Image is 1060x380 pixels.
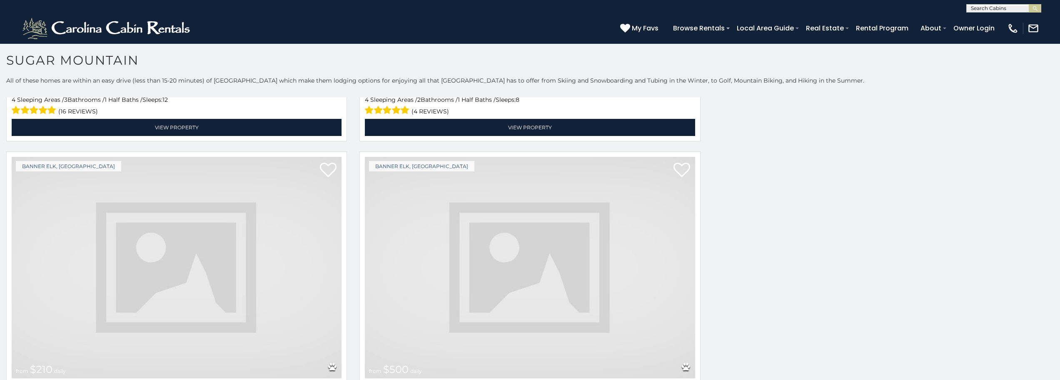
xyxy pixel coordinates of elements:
span: 3 [64,96,67,103]
span: daily [54,368,66,374]
a: View Property [365,119,695,136]
a: Rental Program [852,21,913,35]
a: My Favs [620,23,661,34]
a: Browse Rentals [669,21,729,35]
a: from $210 daily [12,157,342,378]
img: dummy-image.jpg [12,157,342,378]
a: Real Estate [802,21,848,35]
a: from $500 daily [365,157,695,378]
span: from [369,368,382,374]
a: Banner Elk, [GEOGRAPHIC_DATA] [369,161,474,171]
span: (16 reviews) [58,106,98,117]
div: Sleeping Areas / Bathrooms / Sleeps: [365,96,695,117]
a: Owner Login [949,21,999,35]
span: $500 [383,363,409,375]
span: $210 [30,363,52,375]
span: 8 [516,96,519,103]
a: View Property [12,119,342,136]
div: Sleeping Areas / Bathrooms / Sleeps: [12,96,342,117]
span: 2 [417,96,421,103]
img: phone-regular-white.png [1007,23,1019,34]
span: daily [410,368,422,374]
img: White-1-2.png [21,16,194,41]
img: mail-regular-white.png [1028,23,1039,34]
a: Local Area Guide [733,21,798,35]
span: 12 [162,96,168,103]
a: Add to favorites [673,162,690,179]
a: About [916,21,945,35]
span: My Favs [632,23,658,33]
span: 1 Half Baths / [458,96,496,103]
span: from [16,368,28,374]
span: 4 [12,96,15,103]
img: dummy-image.jpg [365,157,695,378]
a: Banner Elk, [GEOGRAPHIC_DATA] [16,161,121,171]
span: (4 reviews) [412,106,449,117]
a: Add to favorites [320,162,337,179]
span: 1 Half Baths / [105,96,142,103]
span: 4 [365,96,369,103]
